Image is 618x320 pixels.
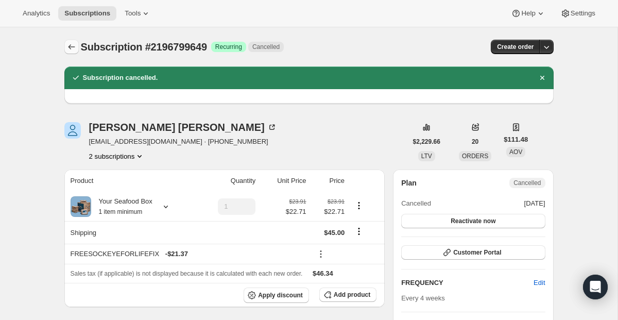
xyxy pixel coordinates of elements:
span: Customer Portal [453,248,501,257]
span: - $21.37 [165,249,188,259]
div: [PERSON_NAME] [PERSON_NAME] [89,122,277,132]
span: $45.00 [324,229,345,237]
span: LTV [421,153,432,160]
button: Dismiss notification [535,71,550,85]
span: Settings [571,9,595,18]
span: Cancelled [401,198,431,209]
button: Help [505,6,552,21]
span: Create order [497,43,534,51]
th: Product [64,170,196,192]
th: Shipping [64,221,196,244]
span: $22.71 [286,207,306,217]
span: $46.34 [313,270,333,277]
button: Shipping actions [351,226,367,237]
span: Cancelled [252,43,280,51]
th: Price [310,170,348,192]
button: Subscriptions [58,6,116,21]
h2: FREQUENCY [401,278,534,288]
button: 20 [466,134,485,149]
small: $23.91 [328,198,345,205]
span: $111.48 [504,134,528,145]
button: $2,229.66 [407,134,447,149]
span: Sales tax (if applicable) is not displayed because it is calculated with each new order. [71,270,303,277]
button: Settings [554,6,602,21]
span: Help [521,9,535,18]
span: Every 4 weeks [401,294,445,302]
button: Customer Portal [401,245,545,260]
span: AOV [509,148,522,156]
span: vicki kirkland [64,122,81,139]
button: Edit [527,275,551,291]
small: $23.91 [289,198,306,205]
button: Analytics [16,6,56,21]
span: $2,229.66 [413,138,440,146]
span: Subscription #2196799649 [81,41,207,53]
button: Product actions [89,151,145,161]
span: Apply discount [258,291,303,299]
h2: Plan [401,178,417,188]
h2: Subscription cancelled. [83,73,158,83]
button: Apply discount [244,288,309,303]
button: Add product [319,288,376,302]
span: Tools [125,9,141,18]
small: 1 item minimum [99,208,143,215]
th: Quantity [196,170,259,192]
button: Create order [491,40,540,54]
span: $22.71 [313,207,345,217]
button: Tools [118,6,157,21]
div: Open Intercom Messenger [583,275,608,299]
span: Cancelled [513,179,541,187]
th: Unit Price [259,170,309,192]
button: Product actions [351,200,367,211]
span: Edit [534,278,545,288]
button: Subscriptions [64,40,79,54]
span: [EMAIL_ADDRESS][DOMAIN_NAME] · [PHONE_NUMBER] [89,137,277,147]
span: ORDERS [462,153,488,160]
span: Subscriptions [64,9,110,18]
button: Reactivate now [401,214,545,228]
span: Recurring [215,43,242,51]
img: product img [71,196,91,217]
span: Add product [334,291,370,299]
span: 20 [472,138,478,146]
span: [DATE] [524,198,545,209]
span: Reactivate now [451,217,495,225]
div: FREESOCKEYEFORLIFEFIX [71,249,306,259]
div: Your Seafood Box [91,196,152,217]
span: Analytics [23,9,50,18]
